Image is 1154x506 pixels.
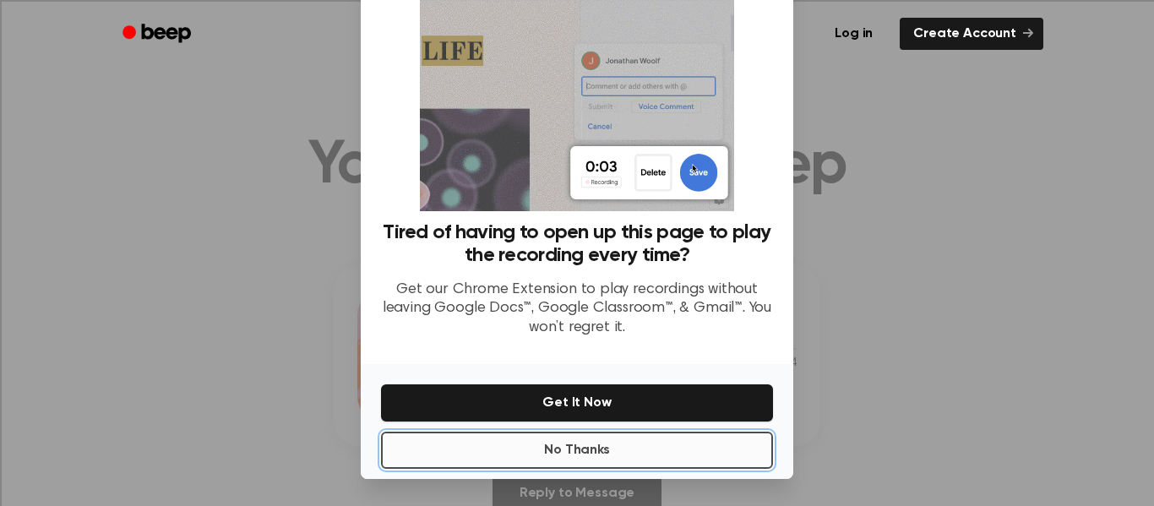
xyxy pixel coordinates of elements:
div: Move To ... [7,37,1147,52]
div: Rename [7,98,1147,113]
div: Move To ... [7,113,1147,128]
div: Delete [7,52,1147,68]
h3: Tired of having to open up this page to play the recording every time? [381,221,773,267]
p: Get our Chrome Extension to play recordings without leaving Google Docs™, Google Classroom™, & Gm... [381,280,773,338]
div: Sort New > Old [7,22,1147,37]
a: Beep [111,18,206,51]
div: Sign out [7,83,1147,98]
button: Get It Now [381,384,773,422]
a: Create Account [900,18,1043,50]
div: Sort A > Z [7,7,1147,22]
div: Options [7,68,1147,83]
a: Log in [818,14,890,53]
button: No Thanks [381,432,773,469]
